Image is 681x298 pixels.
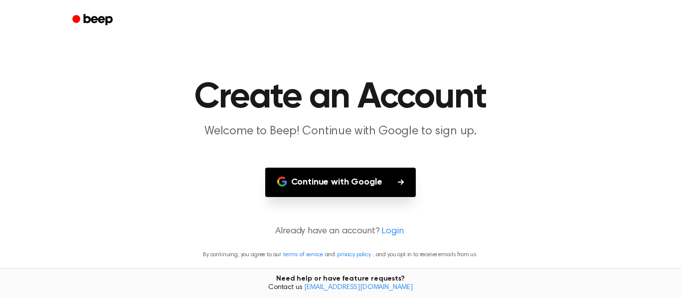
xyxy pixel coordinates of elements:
a: [EMAIL_ADDRESS][DOMAIN_NAME] [304,284,413,291]
span: Contact us [6,284,675,293]
h1: Create an Account [85,80,596,115]
a: privacy policy [337,252,371,258]
a: terms of service [283,252,323,258]
p: Already have an account? [12,225,669,238]
p: By continuing, you agree to our and , and you opt in to receive emails from us. [12,250,669,259]
a: Login [381,225,403,238]
p: Welcome to Beep! Continue with Google to sign up. [149,123,532,140]
a: Beep [65,10,122,30]
button: Continue with Google [265,168,416,197]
